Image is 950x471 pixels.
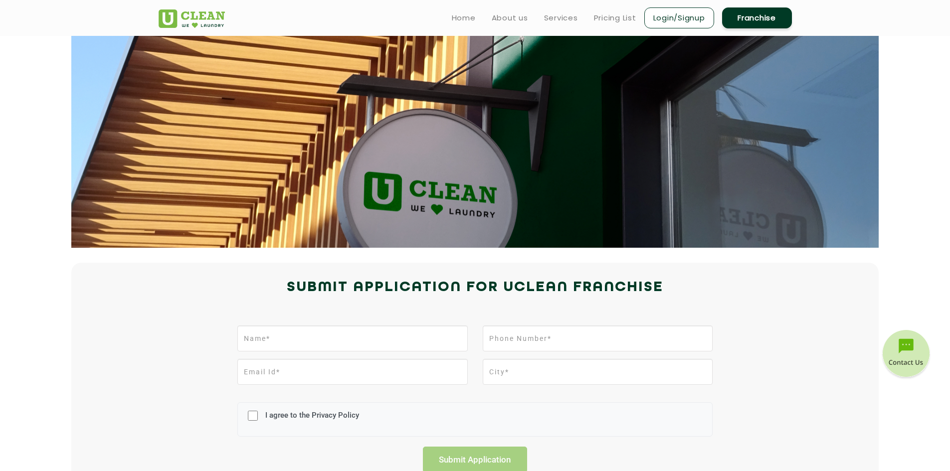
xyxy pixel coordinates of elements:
h2: Submit Application for UCLEAN FRANCHISE [159,276,792,300]
a: Services [544,12,578,24]
input: Email Id* [237,359,467,385]
a: About us [492,12,528,24]
a: Pricing List [594,12,636,24]
img: UClean Laundry and Dry Cleaning [159,9,225,28]
a: Home [452,12,476,24]
a: Franchise [722,7,792,28]
input: Name* [237,325,467,351]
input: City* [483,359,713,385]
a: Login/Signup [644,7,714,28]
input: Phone Number* [483,325,713,351]
img: contact-btn [881,330,931,380]
label: I agree to the Privacy Policy [263,411,359,429]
